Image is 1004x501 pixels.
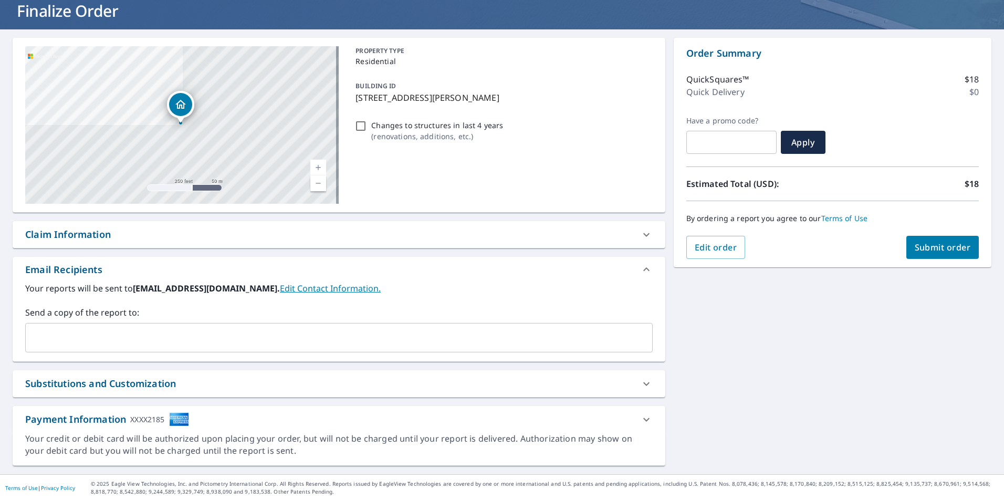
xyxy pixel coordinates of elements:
p: BUILDING ID [355,81,396,90]
div: Your credit or debit card will be authorized upon placing your order, but will not be charged unt... [25,433,653,457]
div: Payment InformationXXXX2185cardImage [13,406,665,433]
p: ( renovations, additions, etc. ) [371,131,503,142]
a: Privacy Policy [41,484,75,492]
p: Residential [355,56,648,67]
p: Order Summary [686,46,979,60]
button: Apply [781,131,825,154]
p: $18 [965,73,979,86]
p: | [5,485,75,491]
span: Edit order [695,242,737,253]
button: Edit order [686,236,746,259]
div: Dropped pin, building 1, Residential property, 121 Mulford Ave East Hampton, NY 11937 [167,91,194,123]
span: Apply [789,137,817,148]
div: Email Recipients [13,257,665,282]
p: PROPERTY TYPE [355,46,648,56]
a: Terms of Use [5,484,38,492]
div: XXXX2185 [130,412,164,426]
p: © 2025 Eagle View Technologies, Inc. and Pictometry International Corp. All Rights Reserved. Repo... [91,480,999,496]
a: Current Level 17, Zoom Out [310,175,326,191]
p: QuickSquares™ [686,73,749,86]
img: cardImage [169,412,189,426]
label: Send a copy of the report to: [25,306,653,319]
div: Substitutions and Customization [13,370,665,397]
p: Quick Delivery [686,86,745,98]
a: EditContactInfo [280,283,381,294]
b: [EMAIL_ADDRESS][DOMAIN_NAME]. [133,283,280,294]
div: Claim Information [25,227,111,242]
div: Payment Information [25,412,189,426]
p: [STREET_ADDRESS][PERSON_NAME] [355,91,648,104]
p: By ordering a report you agree to our [686,214,979,223]
p: $0 [969,86,979,98]
label: Your reports will be sent to [25,282,653,295]
button: Submit order [906,236,979,259]
div: Claim Information [13,221,665,248]
p: $18 [965,178,979,190]
div: Substitutions and Customization [25,377,176,391]
a: Current Level 17, Zoom In [310,160,326,175]
span: Submit order [915,242,971,253]
p: Estimated Total (USD): [686,178,833,190]
div: Email Recipients [25,263,102,277]
label: Have a promo code? [686,116,777,126]
a: Terms of Use [821,213,868,223]
p: Changes to structures in last 4 years [371,120,503,131]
